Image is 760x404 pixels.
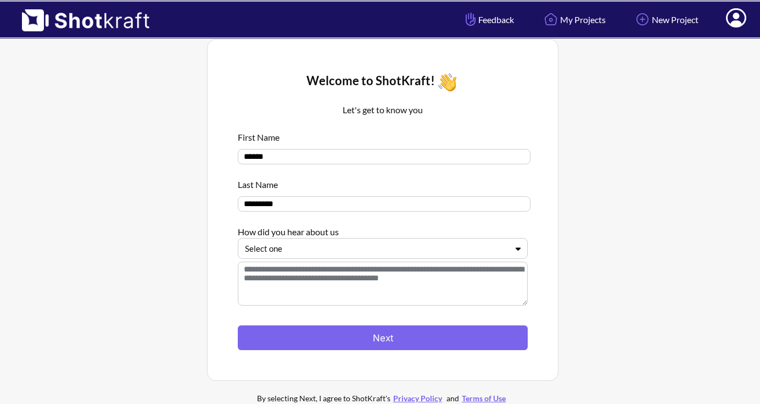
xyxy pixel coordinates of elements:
[463,13,514,26] span: Feedback
[625,5,707,34] a: New Project
[390,394,445,403] a: Privacy Policy
[533,5,614,34] a: My Projects
[463,10,478,29] img: Hand Icon
[435,70,460,95] img: Wave Icon
[633,10,652,29] img: Add Icon
[459,394,508,403] a: Terms of Use
[238,70,528,95] div: Welcome to ShotKraft!
[238,103,528,117] p: Let's get to know you
[541,10,560,29] img: Home Icon
[238,173,528,191] div: Last Name
[238,220,528,238] div: How did you hear about us
[238,325,528,350] button: Next
[238,125,528,143] div: First Name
